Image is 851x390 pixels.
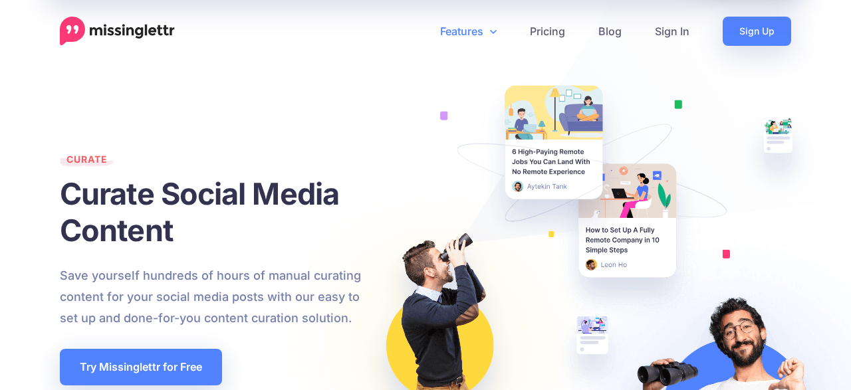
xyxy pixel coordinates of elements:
a: Pricing [513,17,582,46]
span: Curate [60,153,114,171]
a: Sign Up [723,17,791,46]
h1: Curate Social Media Content [60,175,376,248]
a: Sign In [638,17,706,46]
a: Try Missinglettr for Free [60,349,222,385]
p: Save yourself hundreds of hours of manual curating content for your social media posts with our e... [60,265,376,329]
a: Features [424,17,513,46]
a: Blog [582,17,638,46]
a: Home [60,17,175,46]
